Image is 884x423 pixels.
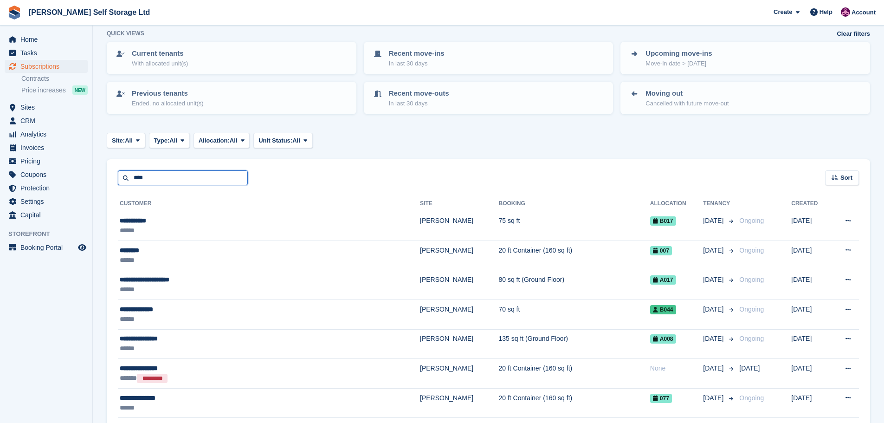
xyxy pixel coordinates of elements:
[5,101,88,114] a: menu
[20,182,76,195] span: Protection
[7,6,21,20] img: stora-icon-8386f47178a22dfd0bd8f6a31ec36ba5ce8667c1dd55bd0f319d3a0aa187defe.svg
[650,305,676,314] span: B044
[132,48,188,59] p: Current tenants
[20,101,76,114] span: Sites
[21,86,66,95] span: Price increases
[498,299,650,329] td: 70 sq ft
[703,305,725,314] span: [DATE]
[420,359,498,389] td: [PERSON_NAME]
[739,306,764,313] span: Ongoing
[5,141,88,154] a: menu
[118,196,420,211] th: Customer
[650,196,703,211] th: Allocation
[389,99,449,108] p: In last 30 days
[420,196,498,211] th: Site
[498,329,650,359] td: 135 sq ft (Ground Floor)
[739,247,764,254] span: Ongoing
[154,136,170,145] span: Type:
[840,173,852,182] span: Sort
[703,246,725,255] span: [DATE]
[650,364,703,373] div: None
[791,196,830,211] th: Created
[20,128,76,141] span: Analytics
[169,136,177,145] span: All
[107,133,145,148] button: Site: All
[108,43,355,73] a: Current tenants With allocated unit(s)
[20,46,76,59] span: Tasks
[498,241,650,270] td: 20 ft Container (160 sq ft)
[819,7,832,17] span: Help
[194,133,250,148] button: Allocation: All
[20,195,76,208] span: Settings
[20,33,76,46] span: Home
[5,33,88,46] a: menu
[703,275,725,285] span: [DATE]
[791,359,830,389] td: [DATE]
[25,5,154,20] a: [PERSON_NAME] Self Storage Ltd
[645,59,712,68] p: Move-in date > [DATE]
[132,88,204,99] p: Previous tenants
[791,329,830,359] td: [DATE]
[365,43,613,73] a: Recent move-ins In last 30 days
[791,270,830,300] td: [DATE]
[420,388,498,418] td: [PERSON_NAME]
[107,29,144,38] h6: Quick views
[20,141,76,154] span: Invoices
[20,114,76,127] span: CRM
[739,217,764,224] span: Ongoing
[20,241,76,254] span: Booking Portal
[703,334,725,344] span: [DATE]
[20,60,76,73] span: Subscriptions
[420,211,498,241] td: [PERSON_NAME]
[20,208,76,221] span: Capital
[292,136,300,145] span: All
[498,359,650,389] td: 20 ft Container (160 sq ft)
[498,388,650,418] td: 20 ft Container (160 sq ft)
[791,388,830,418] td: [DATE]
[621,83,869,113] a: Moving out Cancelled with future move-out
[791,211,830,241] td: [DATE]
[774,7,792,17] span: Create
[5,60,88,73] a: menu
[621,43,869,73] a: Upcoming move-ins Move-in date > [DATE]
[20,168,76,181] span: Coupons
[420,270,498,300] td: [PERSON_NAME]
[650,334,676,344] span: A008
[645,48,712,59] p: Upcoming move-ins
[132,59,188,68] p: With allocated unit(s)
[132,99,204,108] p: Ended, no allocated unit(s)
[20,155,76,168] span: Pricing
[389,59,445,68] p: In last 30 days
[498,196,650,211] th: Booking
[791,241,830,270] td: [DATE]
[5,195,88,208] a: menu
[258,136,292,145] span: Unit Status:
[645,88,729,99] p: Moving out
[253,133,312,148] button: Unit Status: All
[837,29,870,39] a: Clear filters
[650,275,676,285] span: A017
[5,208,88,221] a: menu
[650,216,676,226] span: B017
[645,99,729,108] p: Cancelled with future move-out
[420,329,498,359] td: [PERSON_NAME]
[703,196,736,211] th: Tenancy
[112,136,125,145] span: Site:
[498,211,650,241] td: 75 sq ft
[5,168,88,181] a: menu
[5,155,88,168] a: menu
[739,276,764,283] span: Ongoing
[21,74,88,83] a: Contracts
[5,114,88,127] a: menu
[365,83,613,113] a: Recent move-outs In last 30 days
[420,241,498,270] td: [PERSON_NAME]
[739,394,764,402] span: Ongoing
[650,246,672,255] span: 007
[791,299,830,329] td: [DATE]
[125,136,133,145] span: All
[230,136,238,145] span: All
[199,136,230,145] span: Allocation:
[703,393,725,403] span: [DATE]
[5,128,88,141] a: menu
[5,241,88,254] a: menu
